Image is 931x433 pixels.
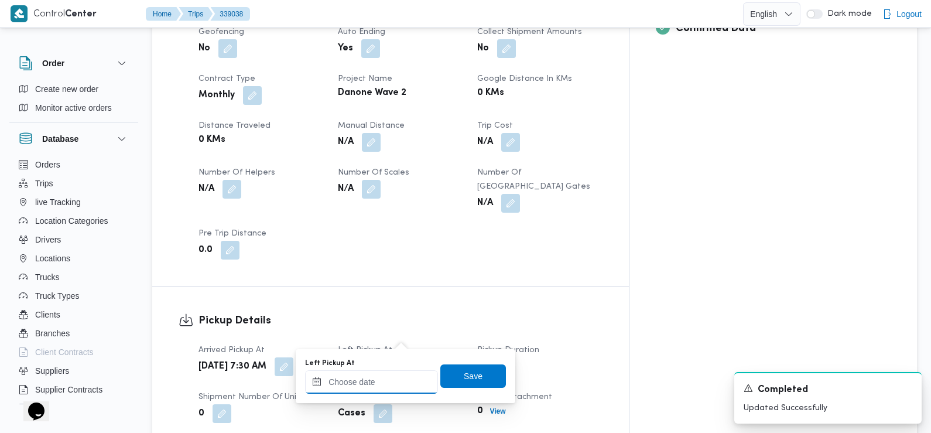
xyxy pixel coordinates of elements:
span: Truck Types [35,289,79,303]
b: Monthly [198,88,235,103]
b: N/A [477,196,493,210]
button: Orders [14,155,134,174]
div: Notification [744,383,912,397]
img: X8yXhbKr1z7QwAAAABJRU5ErkJggg== [11,5,28,22]
span: Locations [35,251,70,265]
button: Trips [179,7,213,21]
span: Pickup Duration [477,346,539,354]
button: Drivers [14,230,134,249]
div: Order [9,80,138,122]
h3: Order [42,56,64,70]
button: View [485,404,511,418]
span: Trip Cost [477,122,513,129]
button: Devices [14,399,134,418]
span: Completed [758,383,808,397]
b: View [490,407,506,415]
span: Orders [35,158,60,172]
span: Trucks [35,270,59,284]
h3: Confirmed Data [676,21,891,36]
span: Manual Distance [338,122,405,129]
span: Number of Scales [338,169,409,176]
b: 0 KMs [477,86,504,100]
button: Locations [14,249,134,268]
b: Yes [338,42,353,56]
b: N/A [338,135,354,149]
span: Create new order [35,82,98,96]
iframe: chat widget [12,386,49,421]
button: live Tracking [14,193,134,212]
span: Client Contracts [35,345,94,359]
button: Client Contracts [14,343,134,362]
span: Drivers [35,233,61,247]
button: Supplier Contracts [14,380,134,399]
span: Trips [35,176,53,190]
input: Press the down key to open a popover containing a calendar. [305,370,438,394]
span: Logout [896,7,922,21]
span: Suppliers [35,364,69,378]
b: 0 [477,404,483,418]
button: Clients [14,305,134,324]
div: Database [9,155,138,409]
button: Suppliers [14,362,134,380]
span: Save [464,369,482,383]
button: Order [19,56,129,70]
span: live Tracking [35,195,81,209]
span: Auto Ending [338,28,385,36]
button: Trucks [14,268,134,287]
span: Geofencing [198,28,244,36]
span: Arrived Pickup At [198,346,265,354]
b: N/A [477,135,493,149]
b: No [477,42,489,56]
span: Number of [GEOGRAPHIC_DATA] Gates [477,169,590,190]
b: N/A [198,182,214,196]
span: Devices [35,401,64,415]
h3: Pickup Details [198,313,603,329]
span: Shipment Number of Units [198,393,304,401]
b: 0 [198,407,204,421]
span: Monitor active orders [35,101,112,115]
button: Branches [14,324,134,343]
b: N/A [338,182,354,196]
b: Danone Wave 2 [338,86,406,100]
span: Clients [35,308,60,322]
button: 339038 [210,7,250,21]
b: 0 KMs [198,133,225,147]
button: Save [440,364,506,388]
span: Location Categories [35,214,108,228]
button: Database [19,132,129,146]
h3: Database [42,132,78,146]
span: Google distance in KMs [477,75,572,83]
b: 0.0 [198,243,213,257]
span: Distance Traveled [198,122,271,129]
b: Cases [338,407,365,421]
button: Create new order [14,80,134,98]
button: Truck Types [14,287,134,305]
b: Center [65,10,97,19]
button: Trips [14,174,134,193]
button: Location Categories [14,212,134,230]
span: Branches [35,326,70,340]
span: Dark mode [823,9,872,19]
button: Logout [878,2,926,26]
b: No [198,42,210,56]
span: Left Pickup At [338,346,392,354]
span: Collect Shipment Amounts [477,28,582,36]
button: Home [146,7,181,21]
span: Project Name [338,75,392,83]
span: Contract Type [198,75,255,83]
button: Monitor active orders [14,98,134,117]
span: Pre Trip Distance [198,230,266,237]
p: Updated Successfully [744,402,912,414]
span: Supplier Contracts [35,383,102,397]
label: Left Pickup At [305,359,355,368]
span: Number of Helpers [198,169,275,176]
b: [DATE] 7:30 AM [198,360,266,374]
